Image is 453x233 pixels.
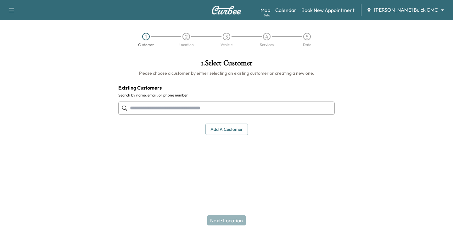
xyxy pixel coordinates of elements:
img: Curbee Logo [211,6,242,15]
a: MapBeta [260,6,270,14]
div: Location [179,43,194,47]
h6: Please choose a customer by either selecting an existing customer or creating a new one. [118,70,335,76]
div: Services [260,43,274,47]
a: Book New Appointment [301,6,355,14]
div: 1 [142,33,150,40]
div: Customer [138,43,154,47]
div: 5 [303,33,311,40]
button: Add a customer [205,124,248,135]
div: Date [303,43,311,47]
span: [PERSON_NAME] Buick GMC [374,6,438,14]
div: 3 [223,33,230,40]
div: Vehicle [221,43,232,47]
label: Search by name, email, or phone number [118,93,335,98]
h1: 1 . Select Customer [118,59,335,70]
div: 4 [263,33,271,40]
div: Beta [264,13,270,18]
a: Calendar [275,6,296,14]
div: 2 [182,33,190,40]
h4: Existing Customers [118,84,335,91]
